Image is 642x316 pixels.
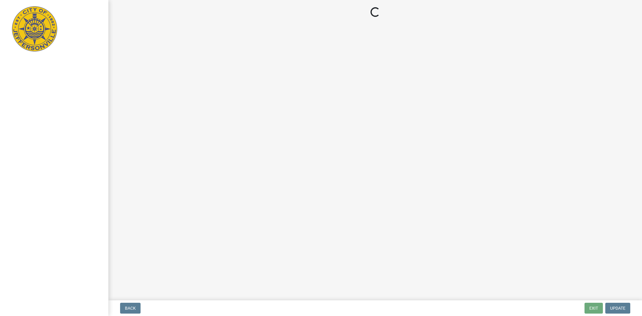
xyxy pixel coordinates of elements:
button: Update [605,303,630,314]
button: Back [120,303,141,314]
img: City of Jeffersonville, Indiana [12,6,57,51]
span: Back [125,306,136,311]
button: Exit [585,303,603,314]
span: Update [610,306,625,311]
